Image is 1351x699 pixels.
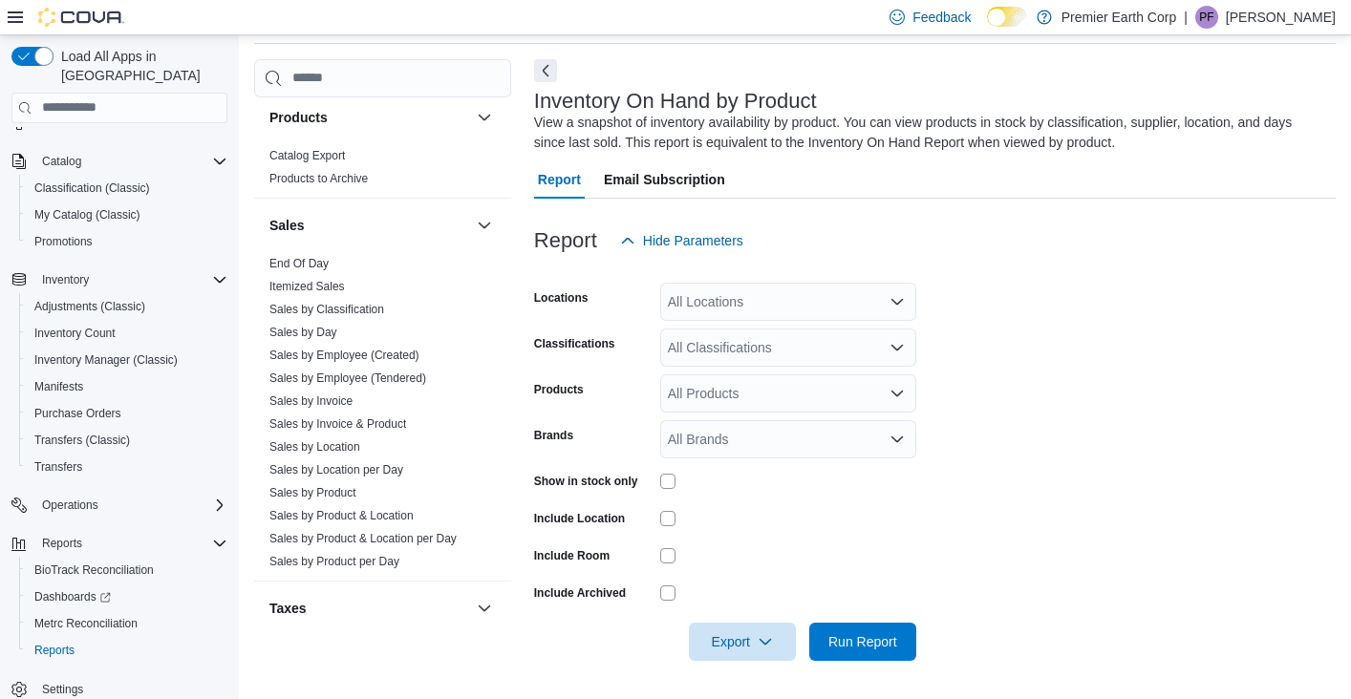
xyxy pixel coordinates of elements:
[700,623,784,661] span: Export
[27,585,227,608] span: Dashboards
[534,428,573,443] label: Brands
[809,623,916,661] button: Run Report
[27,429,227,452] span: Transfers (Classic)
[4,530,235,557] button: Reports
[19,373,235,400] button: Manifests
[269,216,305,235] h3: Sales
[27,177,227,200] span: Classification (Classic)
[27,455,227,478] span: Transfers
[269,532,457,545] a: Sales by Product & Location per Day
[269,599,469,618] button: Taxes
[269,554,399,569] span: Sales by Product per Day
[269,599,307,618] h3: Taxes
[19,583,235,610] a: Dashboards
[254,252,511,581] div: Sales
[269,371,426,386] span: Sales by Employee (Tendered)
[27,612,145,635] a: Metrc Reconciliation
[269,149,345,162] a: Catalog Export
[269,148,345,163] span: Catalog Export
[27,203,148,226] a: My Catalog (Classic)
[27,230,100,253] a: Promotions
[34,299,145,314] span: Adjustments (Classic)
[689,623,796,661] button: Export
[27,639,82,662] a: Reports
[34,379,83,394] span: Manifests
[269,417,406,431] a: Sales by Invoice & Product
[473,597,496,620] button: Taxes
[269,257,329,270] a: End Of Day
[269,393,353,409] span: Sales by Invoice
[269,172,368,185] a: Products to Archive
[19,557,235,583] button: BioTrack Reconciliation
[534,474,638,489] label: Show in stock only
[534,90,817,113] h3: Inventory On Hand by Product
[269,463,403,477] a: Sales by Location per Day
[27,375,91,398] a: Manifests
[269,326,337,339] a: Sales by Day
[1061,6,1177,29] p: Premier Earth Corp
[27,639,227,662] span: Reports
[269,486,356,499] a: Sales by Product
[34,406,121,421] span: Purchase Orders
[27,585,118,608] a: Dashboards
[34,150,89,173] button: Catalog
[269,439,360,455] span: Sales by Location
[34,207,140,222] span: My Catalog (Classic)
[534,585,626,601] label: Include Archived
[34,562,154,578] span: BioTrack Reconciliation
[34,494,106,517] button: Operations
[34,532,227,555] span: Reports
[19,201,235,228] button: My Catalog (Classic)
[269,256,329,271] span: End Of Day
[269,216,469,235] button: Sales
[269,108,328,127] h3: Products
[4,492,235,519] button: Operations
[604,160,725,199] span: Email Subscription
[42,536,82,551] span: Reports
[27,455,90,478] a: Transfers
[269,279,345,294] span: Itemized Sales
[538,160,581,199] span: Report
[269,303,384,316] a: Sales by Classification
[254,144,511,198] div: Products
[269,302,384,317] span: Sales by Classification
[34,616,138,631] span: Metrc Reconciliation
[269,171,368,186] span: Products to Archive
[34,326,116,341] span: Inventory Count
[19,175,235,201] button: Classification (Classic)
[534,511,625,526] label: Include Location
[987,27,988,28] span: Dark Mode
[27,349,227,371] span: Inventory Manager (Classic)
[19,293,235,320] button: Adjustments (Classic)
[643,231,743,250] span: Hide Parameters
[269,462,403,477] span: Sales by Location per Day
[19,320,235,347] button: Inventory Count
[828,632,897,651] span: Run Report
[34,268,96,291] button: Inventory
[612,222,751,260] button: Hide Parameters
[473,106,496,129] button: Products
[269,280,345,293] a: Itemized Sales
[19,228,235,255] button: Promotions
[890,340,905,355] button: Open list of options
[19,454,235,480] button: Transfers
[269,508,414,523] span: Sales by Product & Location
[269,555,399,568] a: Sales by Product per Day
[1184,6,1188,29] p: |
[38,8,124,27] img: Cova
[987,7,1027,27] input: Dark Mode
[27,402,227,425] span: Purchase Orders
[42,682,83,697] span: Settings
[27,295,153,318] a: Adjustments (Classic)
[27,429,138,452] a: Transfers (Classic)
[1226,6,1336,29] p: [PERSON_NAME]
[269,325,337,340] span: Sales by Day
[19,347,235,373] button: Inventory Manager (Classic)
[34,643,75,658] span: Reports
[269,394,353,408] a: Sales by Invoice
[54,47,227,85] span: Load All Apps in [GEOGRAPHIC_DATA]
[27,203,227,226] span: My Catalog (Classic)
[19,637,235,664] button: Reports
[34,352,178,368] span: Inventory Manager (Classic)
[269,108,469,127] button: Products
